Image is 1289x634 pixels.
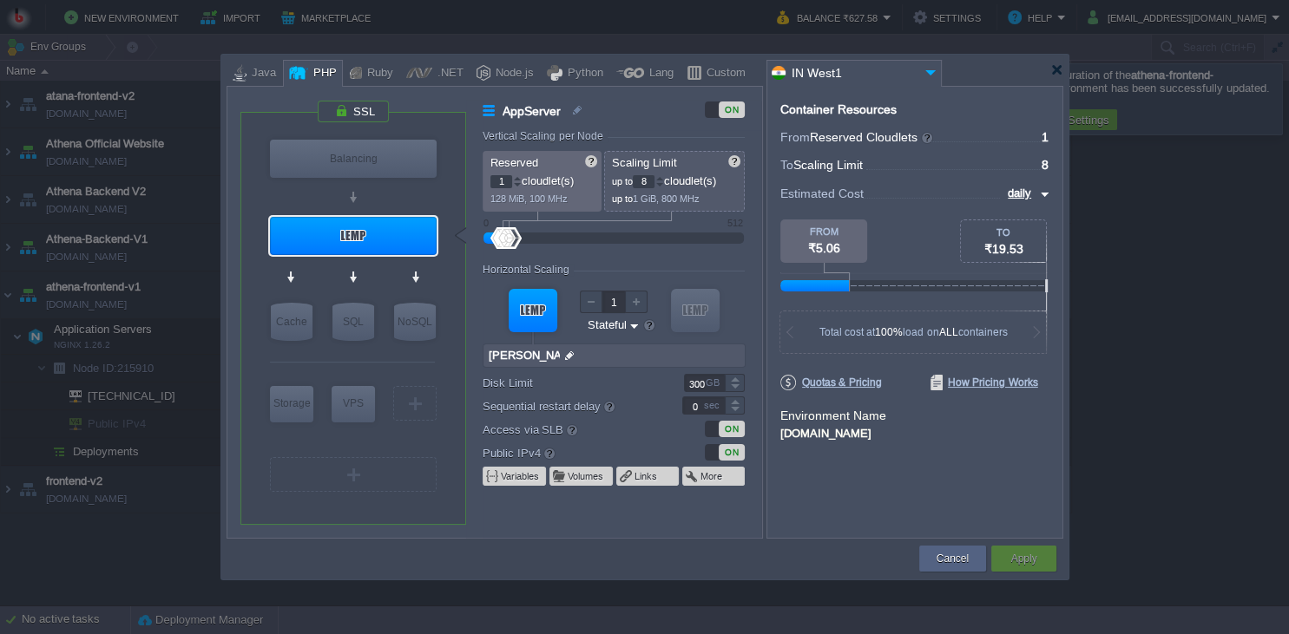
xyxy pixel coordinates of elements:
span: up to [612,176,633,186]
div: SQL Databases [332,303,374,341]
div: ON [719,421,745,437]
button: Links [635,469,659,483]
div: PHP [308,61,337,87]
div: Elastic VPS [332,386,375,422]
div: VPS [332,386,375,421]
div: ON [719,444,745,461]
span: Scaling Limit [793,158,863,172]
button: Variables [501,469,541,483]
span: ₹19.53 [984,242,1023,256]
div: 512 [727,218,743,228]
span: 1 [1042,130,1049,144]
div: .NET [432,61,464,87]
div: Java [247,61,276,87]
span: ₹5.06 [808,241,840,255]
div: NoSQL [394,303,436,341]
div: Lang [644,61,674,87]
div: SQL [332,303,374,341]
div: Load Balancer [270,140,437,178]
span: From [780,130,810,144]
div: Horizontal Scaling [483,264,574,276]
button: Volumes [568,469,605,483]
div: Create New Layer [270,457,437,492]
span: Scaling Limit [612,156,677,169]
label: Access via SLB [483,420,659,439]
div: NoSQL Databases [394,303,436,341]
button: Apply [1010,550,1036,567]
div: Node.js [490,61,534,87]
p: cloudlet(s) [490,170,595,188]
label: Environment Name [780,409,886,422]
span: 1 GiB, 800 MHz [633,193,700,204]
div: Custom [701,61,746,87]
div: Storage Containers [270,386,313,422]
div: Storage [270,386,313,421]
div: ON [719,101,745,118]
button: More [700,469,724,483]
span: 128 MiB, 100 MHz [490,193,568,204]
div: Ruby [362,61,393,87]
span: up to [612,193,633,204]
div: AppServer [270,217,437,255]
div: Container Resources [780,103,897,116]
div: 0 [483,218,489,228]
div: Cache [271,303,312,341]
div: Balancing [270,140,437,178]
span: To [780,158,793,172]
div: Create New Layer [393,386,437,421]
span: Estimated Cost [780,184,864,203]
div: Vertical Scaling per Node [483,130,608,142]
span: Reserved Cloudlets [810,130,934,144]
div: [DOMAIN_NAME] [780,424,1049,440]
label: Sequential restart delay [483,396,659,415]
div: sec [704,397,723,414]
label: Public IPv4 [483,443,659,462]
p: cloudlet(s) [612,170,739,188]
div: GB [706,375,723,391]
span: 8 [1042,158,1049,172]
span: How Pricing Works [931,375,1038,390]
button: Cancel [937,550,969,567]
div: Python [562,61,603,87]
span: Reserved [490,156,538,169]
div: FROM [780,226,867,237]
label: Disk Limit [483,374,659,392]
span: Quotas & Pricing [780,375,882,390]
div: TO [961,227,1046,238]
